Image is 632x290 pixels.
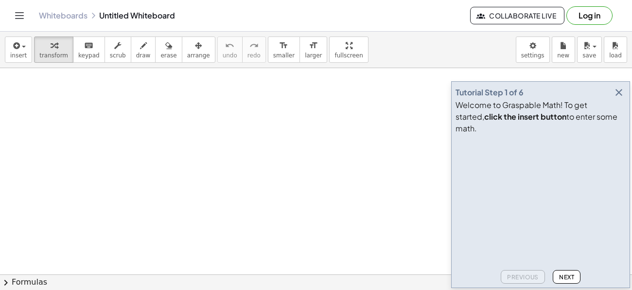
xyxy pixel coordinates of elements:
[334,52,363,59] span: fullscreen
[242,36,266,63] button: redoredo
[329,36,368,63] button: fullscreen
[609,52,622,59] span: load
[12,8,27,23] button: Toggle navigation
[456,99,626,134] div: Welcome to Graspable Math! To get started, to enter some math.
[217,36,243,63] button: undoundo
[110,52,126,59] span: scrub
[223,52,237,59] span: undo
[249,40,259,52] i: redo
[136,52,151,59] span: draw
[577,36,602,63] button: save
[566,6,613,25] button: Log in
[516,36,550,63] button: settings
[456,87,524,98] div: Tutorial Step 1 of 6
[182,36,215,63] button: arrange
[559,273,574,281] span: Next
[279,40,288,52] i: format_size
[268,36,300,63] button: format_sizesmaller
[299,36,327,63] button: format_sizelarger
[553,270,580,284] button: Next
[309,40,318,52] i: format_size
[105,36,131,63] button: scrub
[582,52,596,59] span: save
[225,40,234,52] i: undo
[10,52,27,59] span: insert
[247,52,261,59] span: redo
[160,52,176,59] span: erase
[187,52,210,59] span: arrange
[470,7,564,24] button: Collaborate Live
[305,52,322,59] span: larger
[78,52,100,59] span: keypad
[5,36,32,63] button: insert
[39,52,68,59] span: transform
[521,52,544,59] span: settings
[155,36,182,63] button: erase
[131,36,156,63] button: draw
[73,36,105,63] button: keyboardkeypad
[552,36,575,63] button: new
[557,52,569,59] span: new
[484,111,566,122] b: click the insert button
[34,36,73,63] button: transform
[39,11,88,20] a: Whiteboards
[84,40,93,52] i: keyboard
[478,11,556,20] span: Collaborate Live
[604,36,627,63] button: load
[273,52,295,59] span: smaller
